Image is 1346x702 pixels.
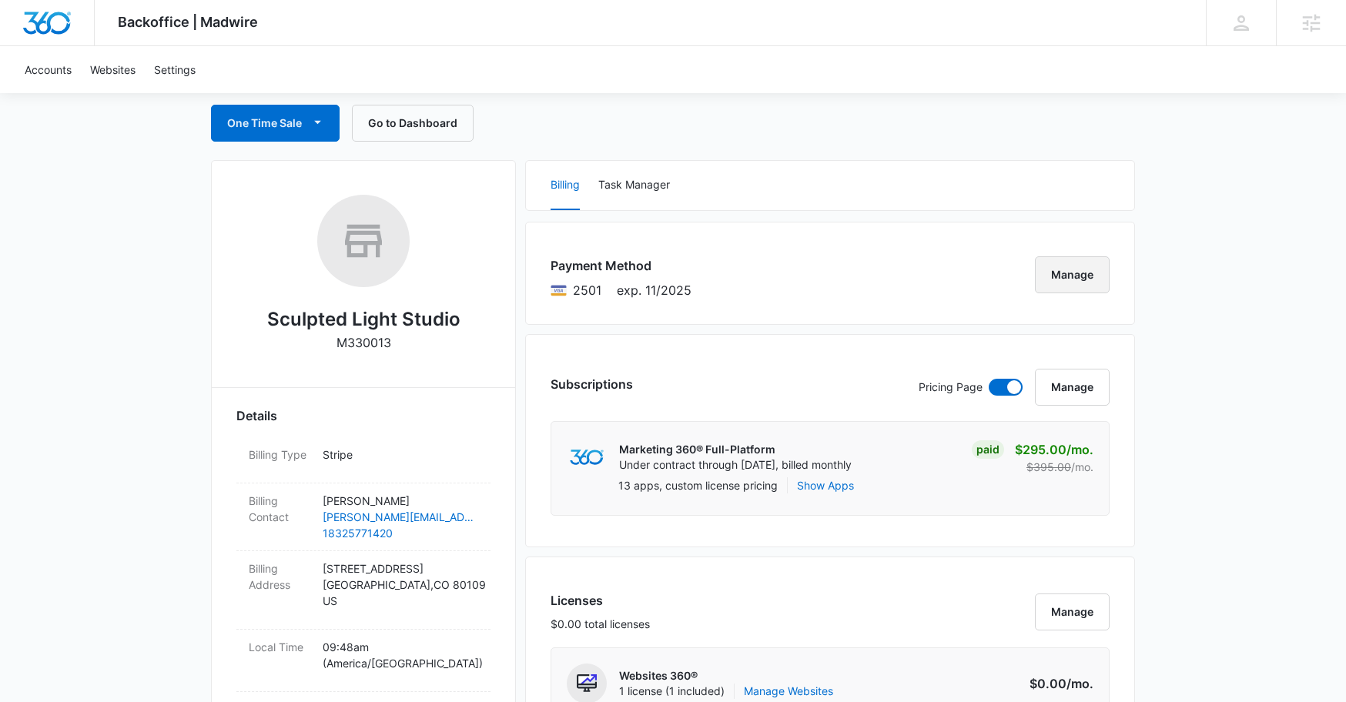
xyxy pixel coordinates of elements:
img: tab_domain_overview_orange.svg [42,89,54,102]
p: Pricing Page [919,379,983,396]
button: Manage [1035,256,1110,293]
a: [PERSON_NAME][EMAIL_ADDRESS][PERSON_NAME][DOMAIN_NAME] [323,509,478,525]
span: Visa ending with [573,281,601,299]
h2: Sculpted Light Studio [267,306,460,333]
p: $295.00 [1015,440,1093,459]
div: Keywords by Traffic [170,91,259,101]
s: $395.00 [1026,460,1071,473]
button: Manage [1035,369,1110,406]
button: One Time Sale [211,105,340,142]
div: Domain Overview [59,91,138,101]
button: Go to Dashboard [352,105,474,142]
a: Accounts [15,46,81,93]
img: tab_keywords_by_traffic_grey.svg [153,89,166,102]
div: Billing Contact[PERSON_NAME][PERSON_NAME][EMAIL_ADDRESS][PERSON_NAME][DOMAIN_NAME]18325771420 [236,483,491,551]
p: 09:48am ( America/[GEOGRAPHIC_DATA] ) [323,639,478,671]
img: website_grey.svg [25,40,37,52]
img: logo_orange.svg [25,25,37,37]
span: 1 license (1 included) [619,684,833,699]
div: Domain: [DOMAIN_NAME] [40,40,169,52]
dt: Local Time [249,639,310,655]
div: v 4.0.25 [43,25,75,37]
h3: Subscriptions [551,375,633,393]
div: Billing Address[STREET_ADDRESS][GEOGRAPHIC_DATA],CO 80109US [236,551,491,630]
p: Under contract through [DATE], billed monthly [619,457,852,473]
span: /mo. [1066,676,1093,691]
p: Websites 360® [619,668,833,684]
span: exp. 11/2025 [617,281,691,299]
h3: Licenses [551,591,650,610]
a: Manage Websites [744,684,833,699]
span: /mo. [1066,442,1093,457]
span: Backoffice | Madwire [118,14,258,30]
p: 13 apps, custom license pricing [618,477,778,493]
h3: Payment Method [551,256,691,275]
button: Billing [551,161,580,210]
p: [STREET_ADDRESS] [GEOGRAPHIC_DATA] , CO 80109 US [323,560,478,609]
p: [PERSON_NAME] [323,493,478,509]
p: $0.00 [1021,674,1093,693]
dt: Billing Contact [249,493,310,525]
button: Show Apps [797,477,854,493]
p: Marketing 360® Full-Platform [619,442,852,457]
p: Stripe [323,446,478,463]
p: $0.00 total licenses [551,616,650,632]
div: Local Time09:48am (America/[GEOGRAPHIC_DATA]) [236,630,491,692]
button: Manage [1035,593,1110,630]
a: Websites [81,46,145,93]
span: /mo. [1071,460,1093,473]
div: Paid [972,440,1004,459]
dt: Billing Type [249,446,310,463]
a: Settings [145,46,205,93]
a: 18325771420 [323,525,478,541]
dt: Billing Address [249,560,310,593]
p: M330013 [336,333,391,352]
img: marketing360Logo [570,450,603,466]
div: Billing TypeStripe [236,437,491,483]
span: Details [236,406,277,425]
button: Task Manager [598,161,670,210]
